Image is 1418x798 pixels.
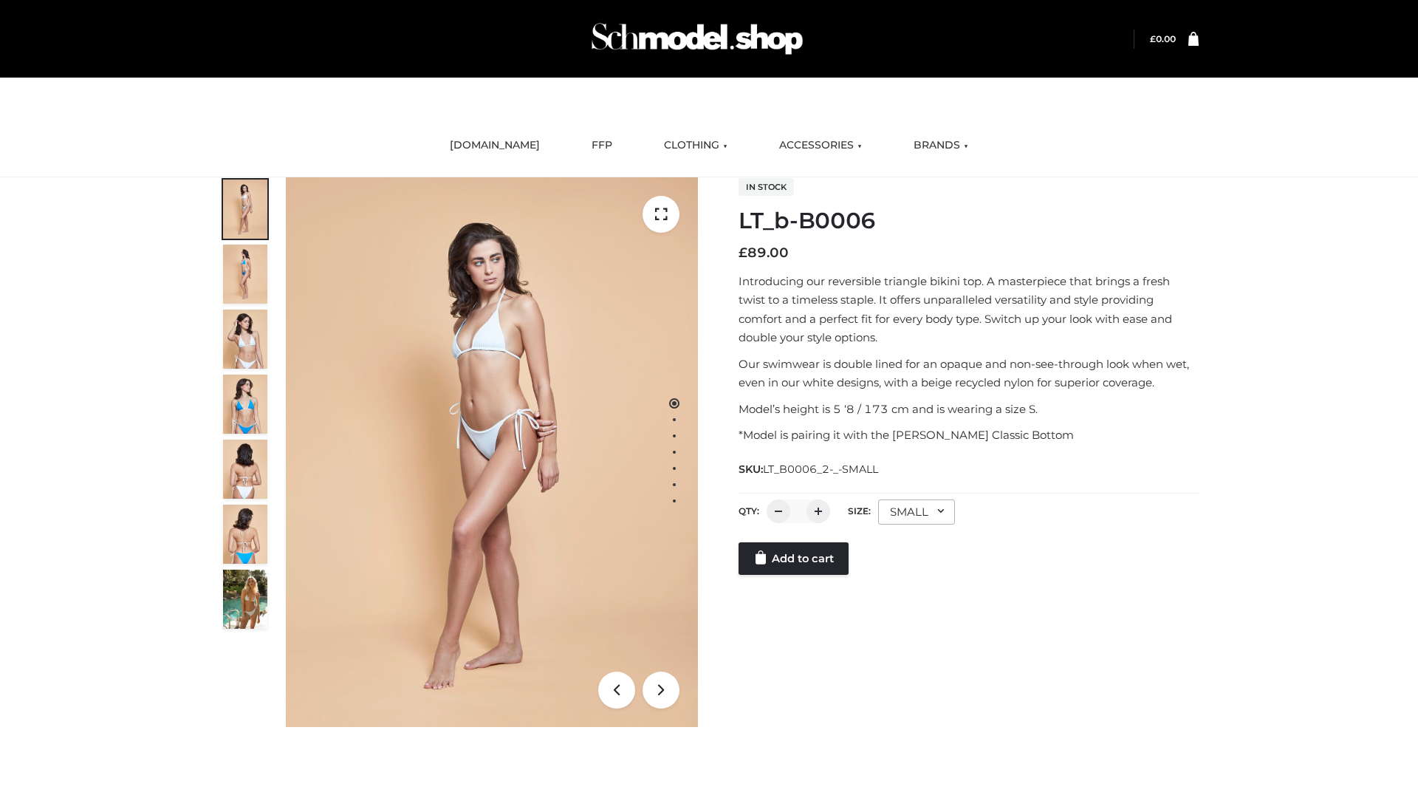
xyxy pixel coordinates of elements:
span: £ [1150,33,1156,44]
span: LT_B0006_2-_-SMALL [763,463,878,476]
bdi: 0.00 [1150,33,1176,44]
div: SMALL [878,499,955,525]
a: BRANDS [902,129,979,162]
p: *Model is pairing it with the [PERSON_NAME] Classic Bottom [739,426,1199,445]
a: ACCESSORIES [768,129,873,162]
a: [DOMAIN_NAME] [439,129,551,162]
span: SKU: [739,460,880,478]
p: Our swimwear is double lined for an opaque and non-see-through look when wet, even in our white d... [739,355,1199,392]
img: ArielClassicBikiniTop_CloudNine_AzureSky_OW114ECO_7-scaled.jpg [223,440,267,499]
span: £ [739,245,747,261]
img: Schmodel Admin 964 [586,10,808,68]
img: ArielClassicBikiniTop_CloudNine_AzureSky_OW114ECO_2-scaled.jpg [223,245,267,304]
p: Introducing our reversible triangle bikini top. A masterpiece that brings a fresh twist to a time... [739,272,1199,347]
img: ArielClassicBikiniTop_CloudNine_AzureSky_OW114ECO_1-scaled.jpg [223,180,267,239]
img: ArielClassicBikiniTop_CloudNine_AzureSky_OW114ECO_4-scaled.jpg [223,375,267,434]
a: Add to cart [739,542,849,575]
label: QTY: [739,505,759,516]
p: Model’s height is 5 ‘8 / 173 cm and is wearing a size S. [739,400,1199,419]
img: Arieltop_CloudNine_AzureSky2.jpg [223,570,267,629]
bdi: 89.00 [739,245,789,261]
a: FFP [580,129,623,162]
label: Size: [848,505,871,516]
h1: LT_b-B0006 [739,208,1199,234]
a: CLOTHING [653,129,739,162]
img: ArielClassicBikiniTop_CloudNine_AzureSky_OW114ECO_3-scaled.jpg [223,310,267,369]
img: ArielClassicBikiniTop_CloudNine_AzureSky_OW114ECO_8-scaled.jpg [223,505,267,564]
a: £0.00 [1150,33,1176,44]
span: In stock [739,178,794,196]
img: ArielClassicBikiniTop_CloudNine_AzureSky_OW114ECO_1 [286,177,698,727]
